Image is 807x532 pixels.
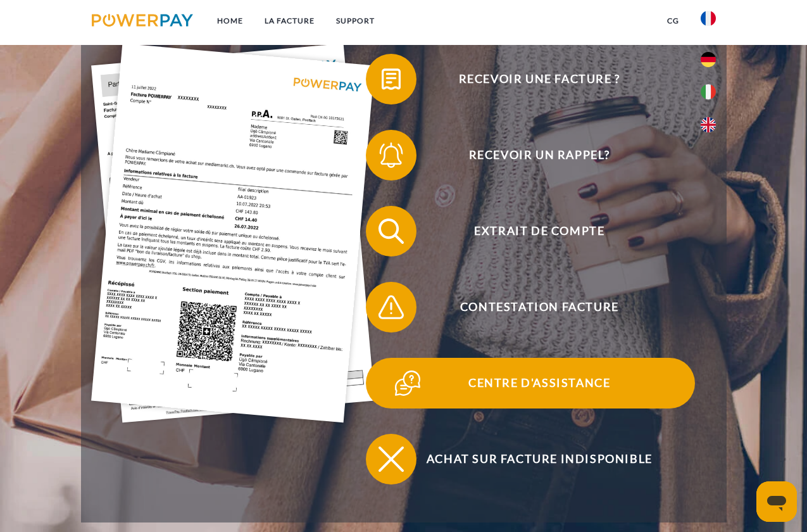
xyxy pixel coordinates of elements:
[375,63,407,95] img: qb_bill.svg
[92,14,194,27] img: logo-powerpay.svg
[206,9,254,32] a: Home
[701,52,716,67] img: de
[375,139,407,171] img: qb_bell.svg
[91,43,375,422] img: single_invoice_powerpay_fr.jpg
[656,9,690,32] a: CG
[375,291,407,323] img: qb_warning.svg
[384,434,694,484] span: Achat sur facture indisponible
[701,117,716,132] img: en
[366,54,695,104] button: Recevoir une facture ?
[254,9,325,32] a: LA FACTURE
[366,206,695,256] button: Extrait de compte
[375,215,407,247] img: qb_search.svg
[384,206,694,256] span: Extrait de compte
[366,434,695,484] button: Achat sur facture indisponible
[384,130,694,180] span: Recevoir un rappel?
[366,282,695,332] button: Contestation Facture
[756,481,797,522] iframe: Bouton de lancement de la fenêtre de messagerie
[366,358,695,408] button: Centre d'assistance
[384,282,694,332] span: Contestation Facture
[325,9,385,32] a: Support
[392,367,423,399] img: qb_help.svg
[375,443,407,475] img: qb_close.svg
[701,11,716,26] img: fr
[384,358,694,408] span: Centre d'assistance
[384,54,694,104] span: Recevoir une facture ?
[701,84,716,99] img: it
[366,130,695,180] button: Recevoir un rappel?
